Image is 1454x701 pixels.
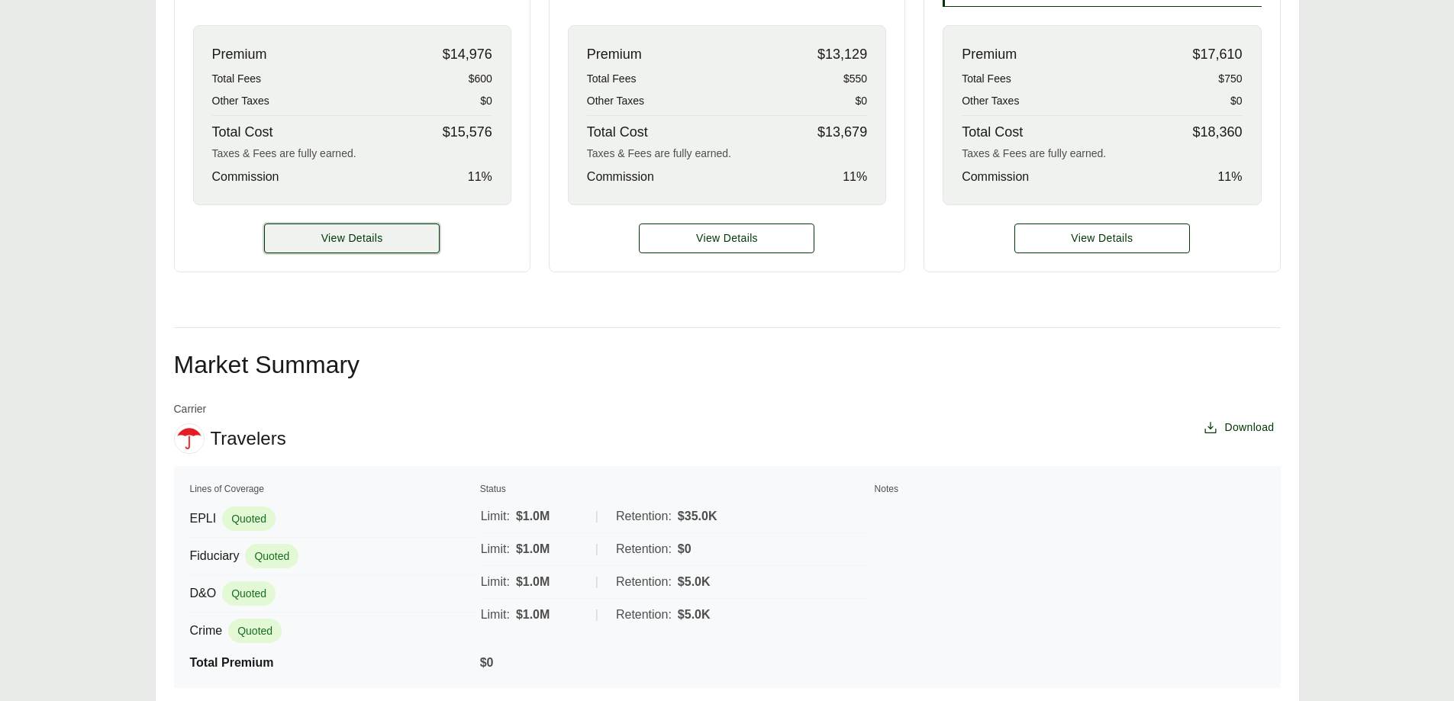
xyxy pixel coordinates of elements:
[587,71,637,87] span: Total Fees
[212,168,279,186] span: Commission
[245,544,298,568] span: Quoted
[696,230,758,246] span: View Details
[228,619,282,643] span: Quoted
[481,606,510,624] span: Limit:
[481,540,510,558] span: Limit:
[639,223,814,253] button: View Details
[190,584,217,603] span: D&O
[1218,71,1242,87] span: $750
[516,540,550,558] span: $1.0M
[856,93,868,109] span: $0
[1230,93,1243,109] span: $0
[587,146,867,162] div: Taxes & Fees are fully earned.
[595,542,598,555] span: |
[962,93,1019,109] span: Other Taxes
[190,510,217,528] span: EPLI
[222,506,276,531] span: Quoted
[962,146,1242,162] div: Taxes & Fees are fully earned.
[175,424,204,453] img: Travelers
[595,575,598,588] span: |
[616,540,672,558] span: Retention:
[174,352,1281,377] h2: Market Summary
[212,93,269,109] span: Other Taxes
[212,71,262,87] span: Total Fees
[962,168,1029,186] span: Commission
[443,44,492,65] span: $14,976
[1014,223,1190,253] button: View Details
[189,481,476,497] th: Lines of Coverage
[264,223,440,253] button: View Details
[190,656,274,669] span: Total Premium
[516,507,550,526] span: $1.0M
[874,481,1265,497] th: Notes
[479,481,871,497] th: Status
[516,573,550,591] span: $1.0M
[443,122,492,143] span: $15,576
[616,573,672,591] span: Retention:
[1192,122,1242,143] span: $18,360
[962,122,1023,143] span: Total Cost
[321,230,383,246] span: View Details
[469,71,492,87] span: $600
[843,168,867,186] span: 11 %
[1071,230,1133,246] span: View Details
[616,606,672,624] span: Retention:
[962,44,1017,65] span: Premium
[212,146,492,162] div: Taxes & Fees are fully earned.
[480,93,492,109] span: $0
[595,608,598,621] span: |
[678,573,711,591] span: $5.0K
[1224,420,1274,436] span: Download
[587,44,642,65] span: Premium
[481,507,510,526] span: Limit:
[639,223,814,253] a: Travelers Option 2 - Increased $50k EPL Retention details
[1192,44,1242,65] span: $17,610
[595,510,598,523] span: |
[222,581,276,606] span: Quoted
[817,44,867,65] span: $13,129
[468,168,492,186] span: 11 %
[211,427,286,450] span: Travelers
[962,71,1011,87] span: Total Fees
[678,606,711,624] span: $5.0K
[264,223,440,253] a: Travelers Option 1 - Per Expiring details
[212,122,273,143] span: Total Cost
[480,656,494,669] span: $0
[843,71,867,87] span: $550
[481,573,510,591] span: Limit:
[1217,168,1242,186] span: 11 %
[212,44,267,65] span: Premium
[678,540,692,558] span: $0
[678,507,717,526] span: $35.0K
[1014,223,1190,253] a: Travelers Option 3 - Per Expiring - With Crime details
[190,547,240,565] span: Fiduciary
[587,168,654,186] span: Commission
[587,93,644,109] span: Other Taxes
[1197,413,1280,442] button: Download
[516,606,550,624] span: $1.0M
[190,622,223,640] span: Crime
[817,122,867,143] span: $13,679
[616,507,672,526] span: Retention:
[587,122,648,143] span: Total Cost
[174,401,286,417] span: Carrier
